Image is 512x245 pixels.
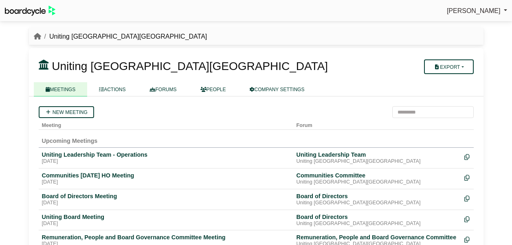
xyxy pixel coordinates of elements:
[42,192,290,200] div: Board of Directors Meeting
[297,213,458,227] a: Board of Directors Uniting [GEOGRAPHIC_DATA][GEOGRAPHIC_DATA]
[42,172,290,179] div: Communities [DATE] HO Meeting
[42,213,290,221] div: Uniting Board Meeting
[238,82,316,96] a: COMPANY SETTINGS
[297,221,458,227] div: Uniting [GEOGRAPHIC_DATA][GEOGRAPHIC_DATA]
[42,192,290,206] a: Board of Directors Meeting [DATE]
[42,138,98,144] span: Upcoming Meetings
[189,82,238,96] a: PEOPLE
[464,234,470,245] div: Make a copy
[464,151,470,162] div: Make a copy
[297,158,458,165] div: Uniting [GEOGRAPHIC_DATA][GEOGRAPHIC_DATA]
[34,82,88,96] a: MEETINGS
[297,179,458,186] div: Uniting [GEOGRAPHIC_DATA][GEOGRAPHIC_DATA]
[42,158,290,165] div: [DATE]
[293,118,461,130] th: Forum
[42,179,290,186] div: [DATE]
[464,172,470,183] div: Make a copy
[297,151,458,165] a: Uniting Leadership Team Uniting [GEOGRAPHIC_DATA][GEOGRAPHIC_DATA]
[297,151,458,158] div: Uniting Leadership Team
[297,234,458,241] div: Remuneration, People and Board Governance Committee
[42,200,290,206] div: [DATE]
[42,151,290,158] div: Uniting Leadership Team - Operations
[297,192,458,200] div: Board of Directors
[297,172,458,179] div: Communities Committee
[464,192,470,203] div: Make a copy
[5,6,55,16] img: BoardcycleBlackGreen-aaafeed430059cb809a45853b8cf6d952af9d84e6e89e1f1685b34bfd5cb7d64.svg
[39,118,293,130] th: Meeting
[297,200,458,206] div: Uniting [GEOGRAPHIC_DATA][GEOGRAPHIC_DATA]
[138,82,189,96] a: FORUMS
[42,172,290,186] a: Communities [DATE] HO Meeting [DATE]
[447,6,507,16] a: [PERSON_NAME]
[52,60,328,72] span: Uniting [GEOGRAPHIC_DATA][GEOGRAPHIC_DATA]
[42,151,290,165] a: Uniting Leadership Team - Operations [DATE]
[297,192,458,206] a: Board of Directors Uniting [GEOGRAPHIC_DATA][GEOGRAPHIC_DATA]
[297,213,458,221] div: Board of Directors
[41,31,207,42] li: Uniting [GEOGRAPHIC_DATA][GEOGRAPHIC_DATA]
[42,221,290,227] div: [DATE]
[39,106,94,118] a: New meeting
[424,59,473,74] button: Export
[34,31,207,42] nav: breadcrumb
[87,82,137,96] a: ACTIONS
[42,213,290,227] a: Uniting Board Meeting [DATE]
[42,234,290,241] div: Remuneration, People and Board Governance Committee Meeting
[464,213,470,224] div: Make a copy
[297,172,458,186] a: Communities Committee Uniting [GEOGRAPHIC_DATA][GEOGRAPHIC_DATA]
[447,7,501,14] span: [PERSON_NAME]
